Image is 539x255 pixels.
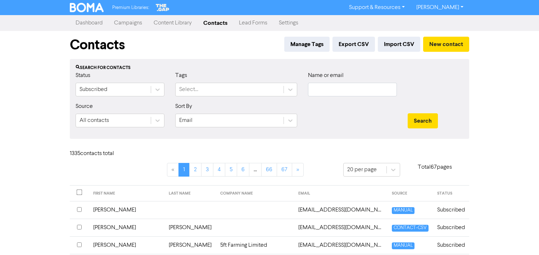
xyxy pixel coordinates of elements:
a: Support & Resources [343,2,411,13]
iframe: Chat Widget [503,220,539,255]
th: SOURCE [388,186,433,201]
a: Contacts [198,16,233,30]
label: Tags [175,71,187,80]
a: » [292,163,304,177]
td: Subscribed [433,201,469,219]
td: Subscribed [433,236,469,254]
a: Page 4 [213,163,225,177]
div: All contacts [80,116,109,125]
td: [PERSON_NAME] [89,201,164,219]
div: Email [179,116,192,125]
label: Name or email [308,71,344,80]
span: CONTACT-CSV [392,225,429,232]
div: Subscribed [80,85,107,94]
a: Content Library [148,16,198,30]
a: Dashboard [70,16,108,30]
td: 1codebuilding@gmail.com [294,201,388,219]
th: STATUS [433,186,469,201]
div: 20 per page [347,165,377,174]
button: Export CSV [332,37,375,52]
a: Settings [273,16,304,30]
img: The Gap [155,3,171,12]
td: 5ftfarmerofficial@gmail.com [294,236,388,254]
button: Import CSV [378,37,420,52]
td: Subscribed [433,219,469,236]
button: Search [408,113,438,128]
a: Page 67 [277,163,292,177]
a: Lead Forms [233,16,273,30]
label: Status [76,71,90,80]
img: BOMA Logo [70,3,104,12]
a: Page 66 [261,163,277,177]
p: Total 67 pages [400,163,469,172]
td: [PERSON_NAME] [164,236,216,254]
a: Page 5 [225,163,237,177]
span: MANUAL [392,207,415,214]
td: 5ft Farming Limited [216,236,294,254]
th: LAST NAME [164,186,216,201]
th: EMAIL [294,186,388,201]
h6: 1335 contact s total [70,150,127,157]
label: Source [76,102,93,111]
a: Page 2 [189,163,201,177]
a: Page 1 is your current page [178,163,190,177]
th: FIRST NAME [89,186,164,201]
label: Sort By [175,102,192,111]
th: COMPANY NAME [216,186,294,201]
td: [PERSON_NAME] [89,219,164,236]
a: Campaigns [108,16,148,30]
td: 32kaipokemp@gmail.com [294,219,388,236]
span: Premium Libraries: [112,5,149,10]
button: Manage Tags [284,37,330,52]
a: Page 6 [237,163,249,177]
div: Select... [179,85,198,94]
div: Search for contacts [76,65,463,71]
h1: Contacts [70,37,125,53]
td: [PERSON_NAME] [164,219,216,236]
a: [PERSON_NAME] [411,2,469,13]
button: New contact [423,37,469,52]
a: Page 3 [201,163,213,177]
span: MANUAL [392,242,415,249]
td: [PERSON_NAME] [89,236,164,254]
